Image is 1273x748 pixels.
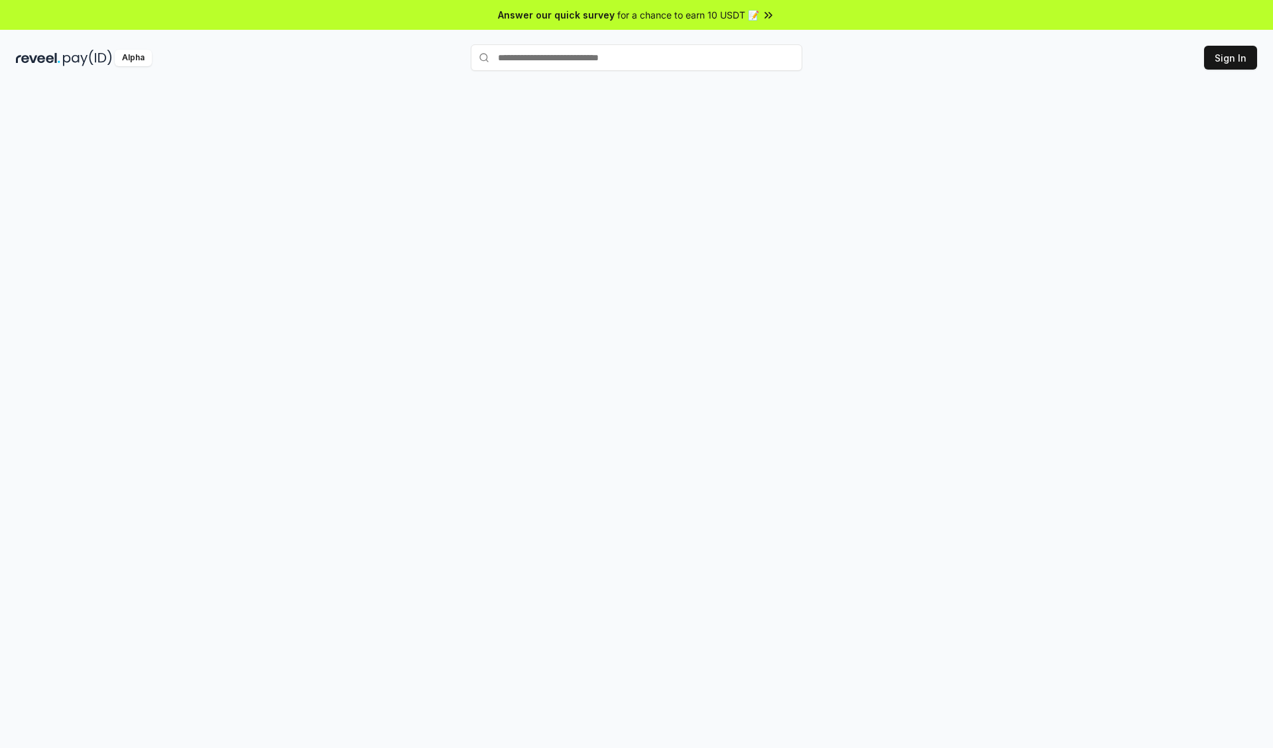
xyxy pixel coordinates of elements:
span: for a chance to earn 10 USDT 📝 [617,8,759,22]
img: reveel_dark [16,50,60,66]
button: Sign In [1204,46,1257,70]
span: Answer our quick survey [498,8,615,22]
img: pay_id [63,50,112,66]
div: Alpha [115,50,152,66]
